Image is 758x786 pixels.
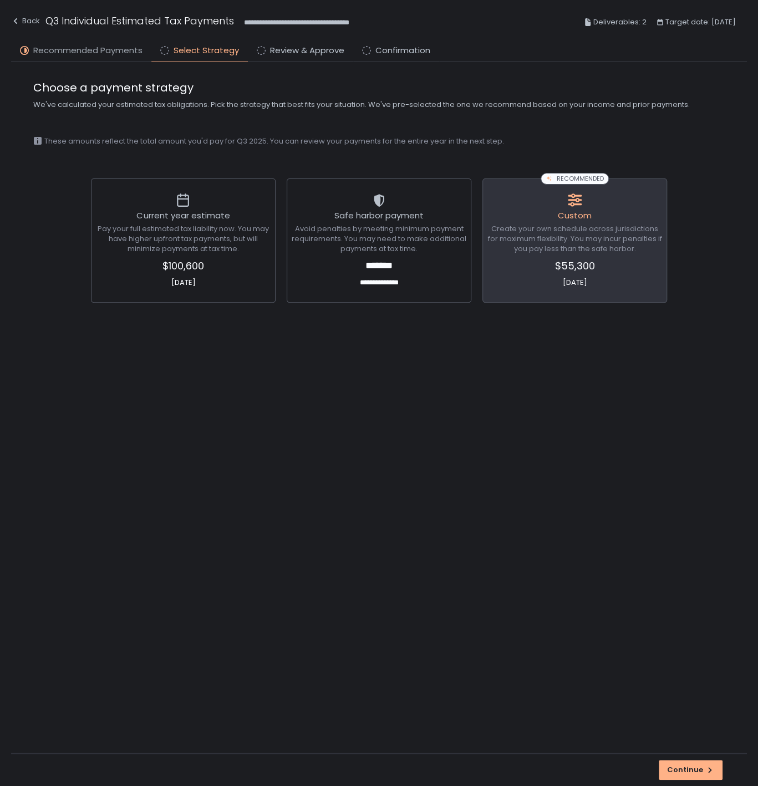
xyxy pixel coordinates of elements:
[95,224,272,254] span: Pay your full estimated tax liability now. You may have higher upfront tax payments, but will min...
[659,760,723,780] button: Continue
[11,14,40,28] div: Back
[558,210,592,221] span: Custom
[45,13,234,28] h1: Q3 Individual Estimated Tax Payments
[33,80,725,95] span: Choose a payment strategy
[270,44,344,57] span: Review & Approve
[95,258,272,273] span: $100,600
[95,278,272,288] span: [DATE]
[11,13,40,32] button: Back
[174,44,239,57] span: Select Strategy
[667,765,714,775] div: Continue
[334,210,424,221] span: Safe harbor payment
[33,44,143,57] span: Recommended Payments
[291,224,468,254] span: Avoid penalties by meeting minimum payment requirements. You may need to make additional payments...
[557,175,604,183] span: RECOMMENDED
[486,258,663,273] span: $55,300
[136,210,230,221] span: Current year estimate
[593,16,647,29] span: Deliverables: 2
[44,136,504,146] span: These amounts reflect the total amount you'd pay for Q3 2025. You can review your payments for th...
[486,224,663,254] span: Create your own schedule across jurisdictions for maximum flexibility. You may incur penalties if...
[486,278,663,288] span: [DATE]
[375,44,430,57] span: Confirmation
[33,100,725,110] span: We've calculated your estimated tax obligations. Pick the strategy that best fits your situation....
[665,16,736,29] span: Target date: [DATE]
